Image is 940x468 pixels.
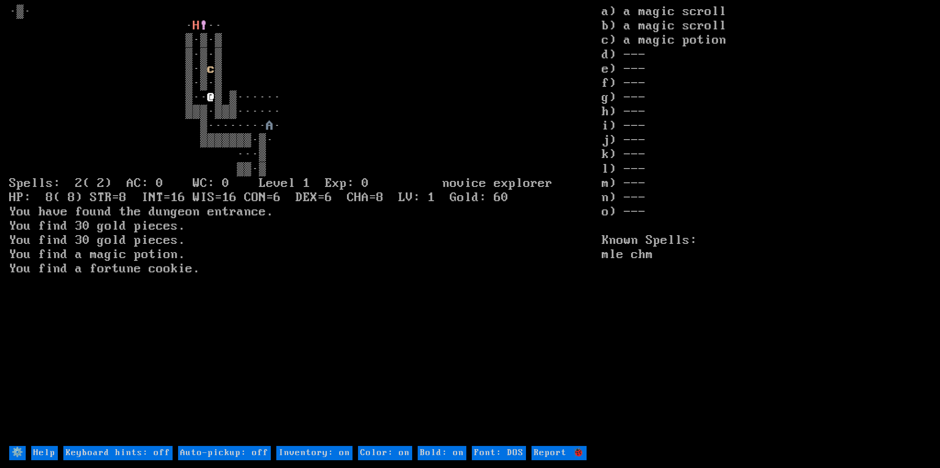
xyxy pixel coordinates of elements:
input: Inventory: on [276,446,352,460]
input: ⚙️ [9,446,26,460]
input: Color: on [358,446,412,460]
input: Help [31,446,58,460]
font: c [207,62,215,76]
font: ! [200,18,207,33]
input: Auto-pickup: off [178,446,271,460]
input: Report 🐞 [532,446,587,460]
larn: ·▒· · ·· ▒·▒·▒ ▒·▒·▒ ▒·▒ ▒ ▒·▒·▒ ▒·· ▒ ▒······ ▒▒▒·▒▒▒······ ▒········ · ▒▒▒▒▒▒▒·▒· ···▒ ▒▒·▒ Spe... [9,5,601,445]
input: Bold: on [418,446,466,460]
input: Font: DOS [472,446,526,460]
font: H [193,18,200,33]
stats: a) a magic scroll b) a magic scroll c) a magic potion d) --- e) --- f) --- g) --- h) --- i) --- j... [602,5,931,445]
font: A [266,118,274,133]
input: Keyboard hints: off [63,446,173,460]
font: @ [207,90,215,105]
